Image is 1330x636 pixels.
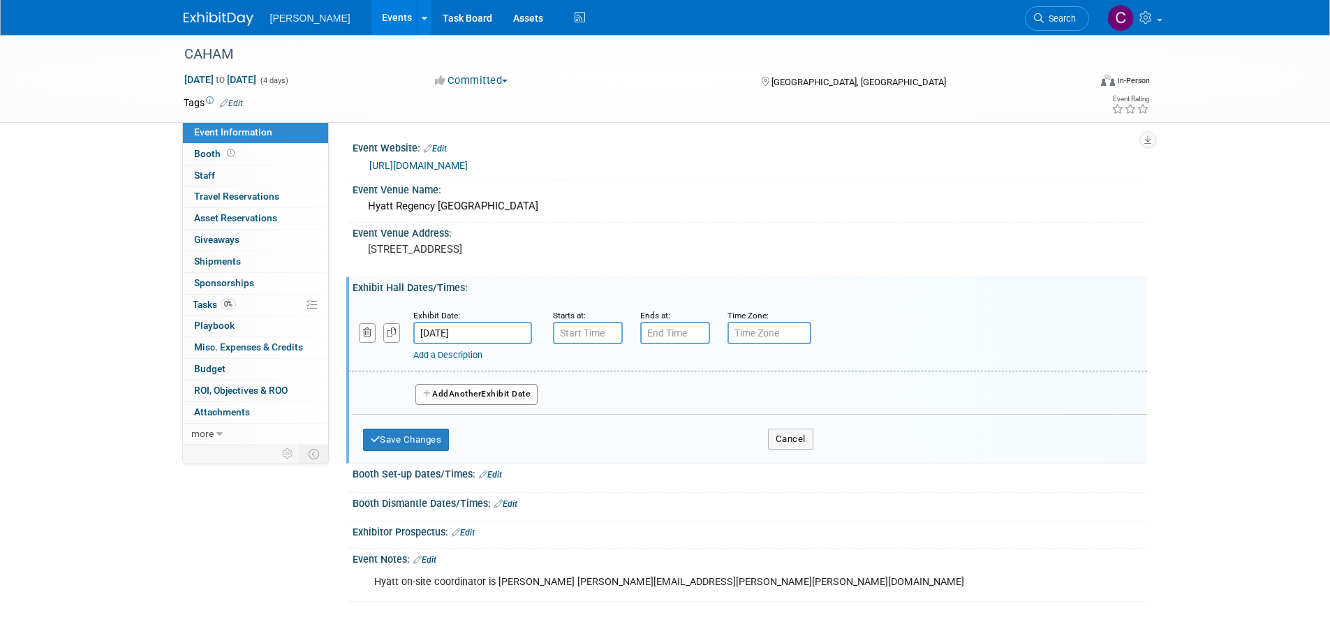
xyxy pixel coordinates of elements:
div: Hyatt Regency [GEOGRAPHIC_DATA] [363,195,1137,217]
a: [URL][DOMAIN_NAME] [369,160,468,171]
span: Travel Reservations [194,191,279,202]
span: Booth [194,148,237,159]
a: Budget [183,359,328,380]
input: Start Time [553,322,623,344]
span: ROI, Objectives & ROO [194,385,288,396]
div: Exhibit Hall Dates/Times: [353,277,1147,295]
a: Add a Description [413,350,482,360]
span: more [191,428,214,439]
span: Asset Reservations [194,212,277,223]
img: Chris Cobb [1107,5,1134,31]
span: [DATE] [DATE] [184,73,257,86]
pre: [STREET_ADDRESS] [368,243,668,256]
div: Event Format [1007,73,1151,94]
a: Tasks0% [183,295,328,316]
div: In-Person [1117,75,1150,86]
div: CAHAM [179,42,1068,67]
div: Event Venue Name: [353,179,1147,197]
input: End Time [640,322,710,344]
div: Event Rating [1111,96,1149,103]
a: Edit [452,528,475,538]
a: ROI, Objectives & ROO [183,380,328,401]
a: Edit [220,98,243,108]
span: Budget [194,363,226,374]
a: Event Information [183,122,328,143]
button: Cancel [768,429,813,450]
span: (4 days) [259,76,288,85]
td: Personalize Event Tab Strip [276,445,300,463]
span: Search [1044,13,1076,24]
a: Shipments [183,251,328,272]
span: Staff [194,170,215,181]
small: Time Zone: [727,311,769,320]
span: Giveaways [194,234,239,245]
a: Sponsorships [183,273,328,294]
a: Playbook [183,316,328,337]
a: Staff [183,165,328,186]
a: Asset Reservations [183,208,328,229]
span: Attachments [194,406,250,417]
a: Booth [183,144,328,165]
small: Ends at: [640,311,670,320]
span: [GEOGRAPHIC_DATA], [GEOGRAPHIC_DATA] [771,77,946,87]
button: AddAnotherExhibit Date [415,384,538,405]
span: Tasks [193,299,236,310]
div: Event Venue Address: [353,223,1147,240]
a: Travel Reservations [183,186,328,207]
a: Attachments [183,402,328,423]
span: Playbook [194,320,235,331]
a: Edit [413,555,436,565]
a: more [183,424,328,445]
a: Misc. Expenses & Credits [183,337,328,358]
a: Edit [479,470,502,480]
a: Edit [494,499,517,509]
small: Exhibit Date: [413,311,460,320]
div: Booth Dismantle Dates/Times: [353,493,1147,511]
span: [PERSON_NAME] [270,13,350,24]
img: Format-Inperson.png [1101,75,1115,86]
span: Another [449,389,482,399]
span: Event Information [194,126,272,138]
span: 0% [221,299,236,309]
span: Misc. Expenses & Credits [194,341,303,353]
span: Sponsorships [194,277,254,288]
button: Committed [430,73,513,88]
button: Save Changes [363,429,450,451]
div: Exhibitor Prospectus: [353,522,1147,540]
input: Date [413,322,532,344]
small: Starts at: [553,311,586,320]
a: Giveaways [183,230,328,251]
input: Time Zone [727,322,811,344]
td: Toggle Event Tabs [300,445,328,463]
div: Booth Set-up Dates/Times: [353,464,1147,482]
td: Tags [184,96,243,110]
span: Shipments [194,256,241,267]
div: Event Notes: [353,549,1147,567]
div: Hyatt on-site coordinator is [PERSON_NAME] [PERSON_NAME][EMAIL_ADDRESS][PERSON_NAME][PERSON_NAME]... [364,568,993,596]
a: Search [1025,6,1089,31]
div: Event Website: [353,138,1147,156]
span: to [214,74,227,85]
a: Edit [424,144,447,154]
span: Booth not reserved yet [224,148,237,158]
img: ExhibitDay [184,12,253,26]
